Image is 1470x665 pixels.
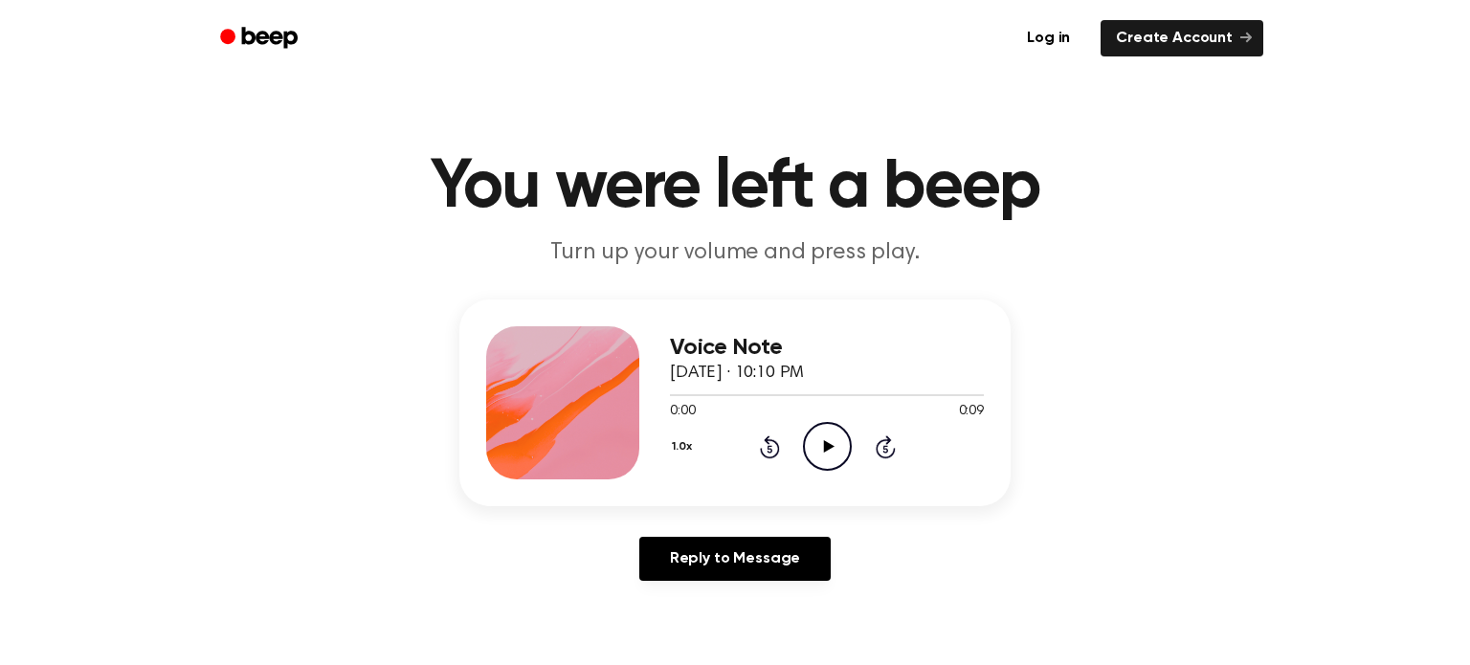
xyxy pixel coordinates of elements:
h1: You were left a beep [245,153,1225,222]
a: Create Account [1101,20,1263,56]
button: 1.0x [670,431,699,463]
a: Beep [207,20,315,57]
a: Reply to Message [639,537,831,581]
h3: Voice Note [670,335,984,361]
p: Turn up your volume and press play. [367,237,1102,269]
span: [DATE] · 10:10 PM [670,365,804,382]
a: Log in [1008,16,1089,60]
span: 0:00 [670,402,695,422]
span: 0:09 [959,402,984,422]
